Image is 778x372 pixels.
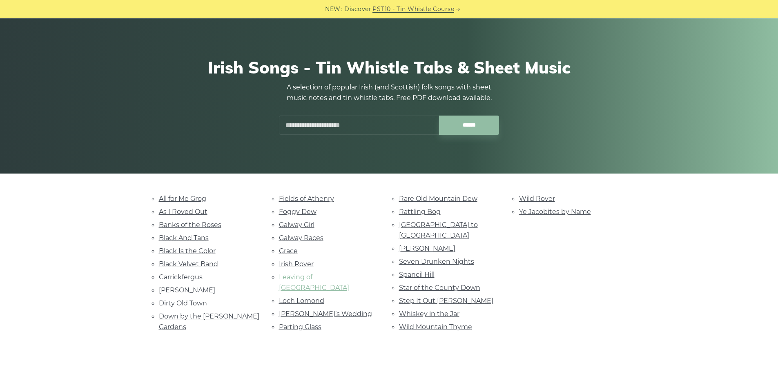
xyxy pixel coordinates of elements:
p: A selection of popular Irish (and Scottish) folk songs with sheet music notes and tin whistle tab... [279,82,499,103]
a: Black Is the Color [159,247,216,255]
a: Star of the County Down [399,284,480,292]
a: Dirty Old Town [159,299,207,307]
a: [GEOGRAPHIC_DATA] to [GEOGRAPHIC_DATA] [399,221,478,239]
a: Parting Glass [279,323,321,331]
a: All for Me Grog [159,195,206,203]
a: Rattling Bog [399,208,441,216]
a: Spancil Hill [399,271,435,278]
a: [PERSON_NAME] [159,286,215,294]
a: Galway Girl [279,221,314,229]
a: Galway Races [279,234,323,242]
a: Wild Rover [519,195,555,203]
a: Fields of Athenry [279,195,334,203]
a: Wild Mountain Thyme [399,323,472,331]
a: Foggy Dew [279,208,317,216]
a: [PERSON_NAME]’s Wedding [279,310,372,318]
a: [PERSON_NAME] [399,245,455,252]
a: Carrickfergus [159,273,203,281]
a: Black Velvet Band [159,260,218,268]
a: Ye Jacobites by Name [519,208,591,216]
a: Black And Tans [159,234,209,242]
a: Step It Out [PERSON_NAME] [399,297,493,305]
a: Rare Old Mountain Dew [399,195,477,203]
a: Loch Lomond [279,297,324,305]
a: Leaving of [GEOGRAPHIC_DATA] [279,273,349,292]
a: Whiskey in the Jar [399,310,459,318]
a: As I Roved Out [159,208,207,216]
a: Seven Drunken Nights [399,258,474,265]
a: Grace [279,247,298,255]
h1: Irish Songs - Tin Whistle Tabs & Sheet Music [159,58,620,77]
a: PST10 - Tin Whistle Course [372,4,454,14]
a: Down by the [PERSON_NAME] Gardens [159,312,259,331]
span: NEW: [325,4,342,14]
a: Banks of the Roses [159,221,221,229]
a: Irish Rover [279,260,314,268]
span: Discover [344,4,371,14]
